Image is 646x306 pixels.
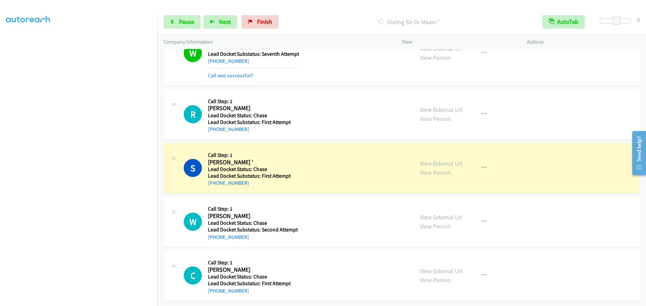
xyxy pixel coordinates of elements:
p: Dialing Sir Or Maam ' [288,17,530,27]
a: [PHONE_NUMBER] [208,288,249,294]
p: View [402,38,515,46]
h1: W [184,213,202,231]
span: Next [219,18,231,26]
a: View Person [420,169,451,176]
h5: Lead Docket Substatus: Second Attempt [208,226,298,233]
h5: Lead Docket Substatus: First Attempt [208,173,291,179]
p: Actions [527,38,640,46]
a: View Person [420,54,451,61]
h5: Call Step: 1 [208,259,291,266]
a: View Person [420,222,451,230]
h5: Lead Docket Status: Chase [208,273,291,280]
a: View Person [420,115,451,123]
a: View External Url [420,106,463,114]
a: Finish [242,15,279,29]
h5: Lead Docket Substatus: First Attempt [208,280,291,287]
div: The call is yet to be attempted [184,266,202,285]
span: Pause [179,18,194,26]
a: [PHONE_NUMBER] [208,180,249,186]
a: Call was successful? [208,72,253,79]
a: View External Url [420,267,463,275]
div: 8 [637,15,640,24]
h5: Call Step: 1 [208,152,291,159]
h1: W [184,44,202,62]
iframe: Resource Center [626,126,646,180]
h2: [PERSON_NAME] [208,212,298,220]
button: AutoTab [542,15,585,29]
a: Pause [164,15,201,29]
button: Next [204,15,237,29]
h1: S [184,159,202,177]
h5: Lead Docket Substatus: First Attempt [208,119,291,126]
a: View External Url [420,213,463,221]
a: [PHONE_NUMBER] [208,126,249,132]
h2: [PERSON_NAME] [208,104,291,112]
div: The call is yet to be attempted [184,213,202,231]
h1: C [184,266,202,285]
h2: [PERSON_NAME] ' [208,159,291,166]
h2: [PERSON_NAME] [208,266,291,274]
h1: R [184,105,202,123]
h5: Call Step: 1 [208,206,298,212]
span: Finish [257,18,272,26]
h5: Call Step: 1 [208,98,291,105]
h5: Lead Docket Status: Chase [208,112,291,119]
a: View Person [420,276,451,284]
h5: Lead Docket Status: Chase [208,220,298,226]
p: Company Information [164,38,390,46]
a: [PHONE_NUMBER] [208,234,249,240]
a: [PHONE_NUMBER] [208,58,249,64]
a: View External Url [420,160,463,167]
h5: Lead Docket Substatus: Seventh Attempt [208,51,299,57]
div: The call is yet to be attempted [184,105,202,123]
h5: Lead Docket Status: Chase [208,166,291,173]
